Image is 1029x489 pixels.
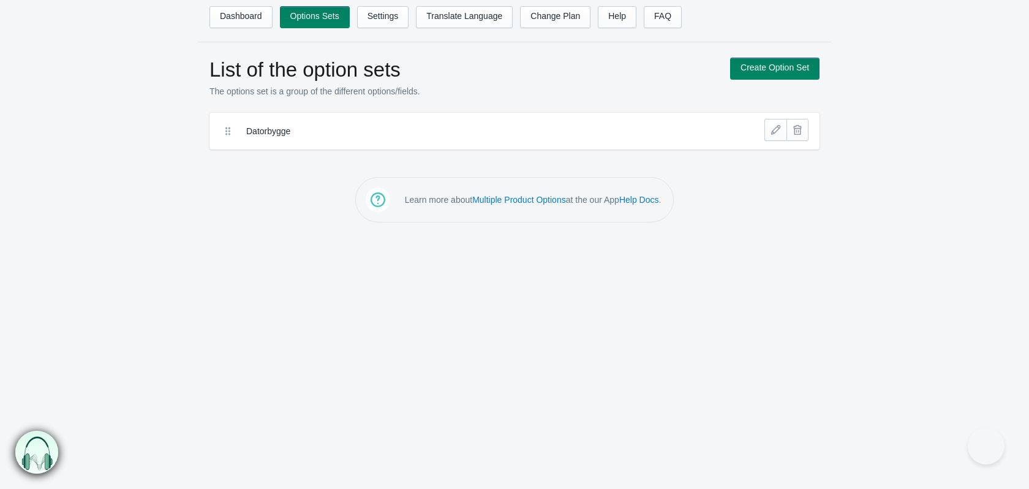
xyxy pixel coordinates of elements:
a: Settings [357,6,409,28]
h1: List of the option sets [209,58,718,82]
img: bxm.png [16,431,59,474]
a: Help Docs [619,195,659,205]
p: Learn more about at the our App . [405,194,661,206]
a: Change Plan [520,6,590,28]
a: Create Option Set [730,58,820,80]
a: FAQ [644,6,682,28]
a: Dashboard [209,6,273,28]
a: Multiple Product Options [472,195,566,205]
p: The options set is a group of the different options/fields. [209,85,718,97]
a: Options Sets [280,6,350,28]
a: Translate Language [416,6,513,28]
label: Datorbygge [246,125,693,137]
iframe: Toggle Customer Support [968,428,1005,464]
a: Help [598,6,636,28]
